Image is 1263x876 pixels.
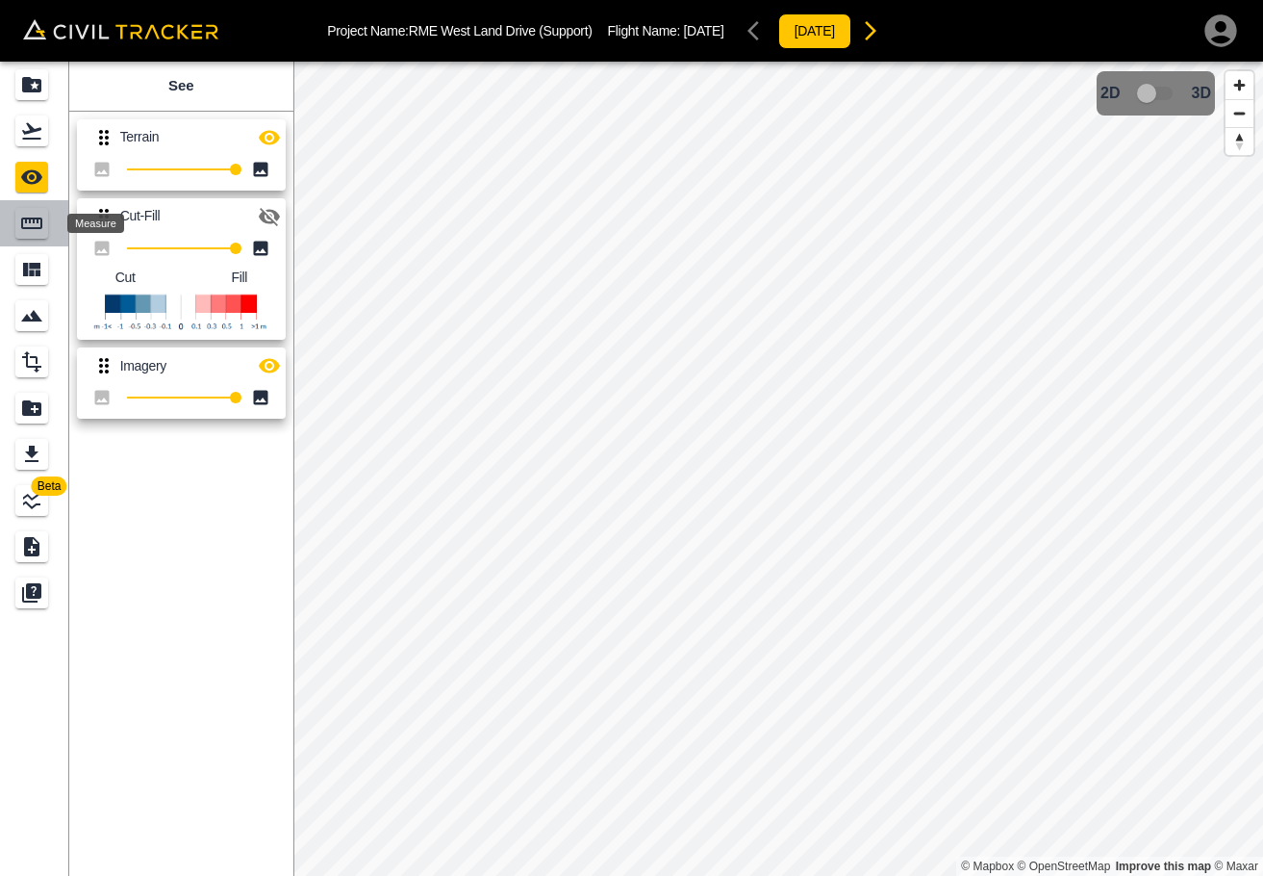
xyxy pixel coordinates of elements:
div: Measure [67,214,124,233]
a: Map feedback [1116,860,1211,873]
span: 3D [1192,85,1211,102]
span: [DATE] [684,23,724,39]
button: Reset bearing to north [1225,127,1253,155]
a: OpenStreetMap [1018,860,1111,873]
a: Mapbox [961,860,1014,873]
span: 2D [1100,85,1120,102]
button: Zoom out [1225,99,1253,127]
a: Maxar [1214,860,1258,873]
button: Zoom in [1225,71,1253,99]
canvas: Map [293,62,1263,876]
p: Project Name: RME West Land Drive (Support) [327,23,592,39]
button: [DATE] [778,13,851,49]
img: Civil Tracker [23,19,218,39]
p: Flight Name: [608,23,724,39]
span: 3D model not uploaded yet [1128,75,1184,112]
